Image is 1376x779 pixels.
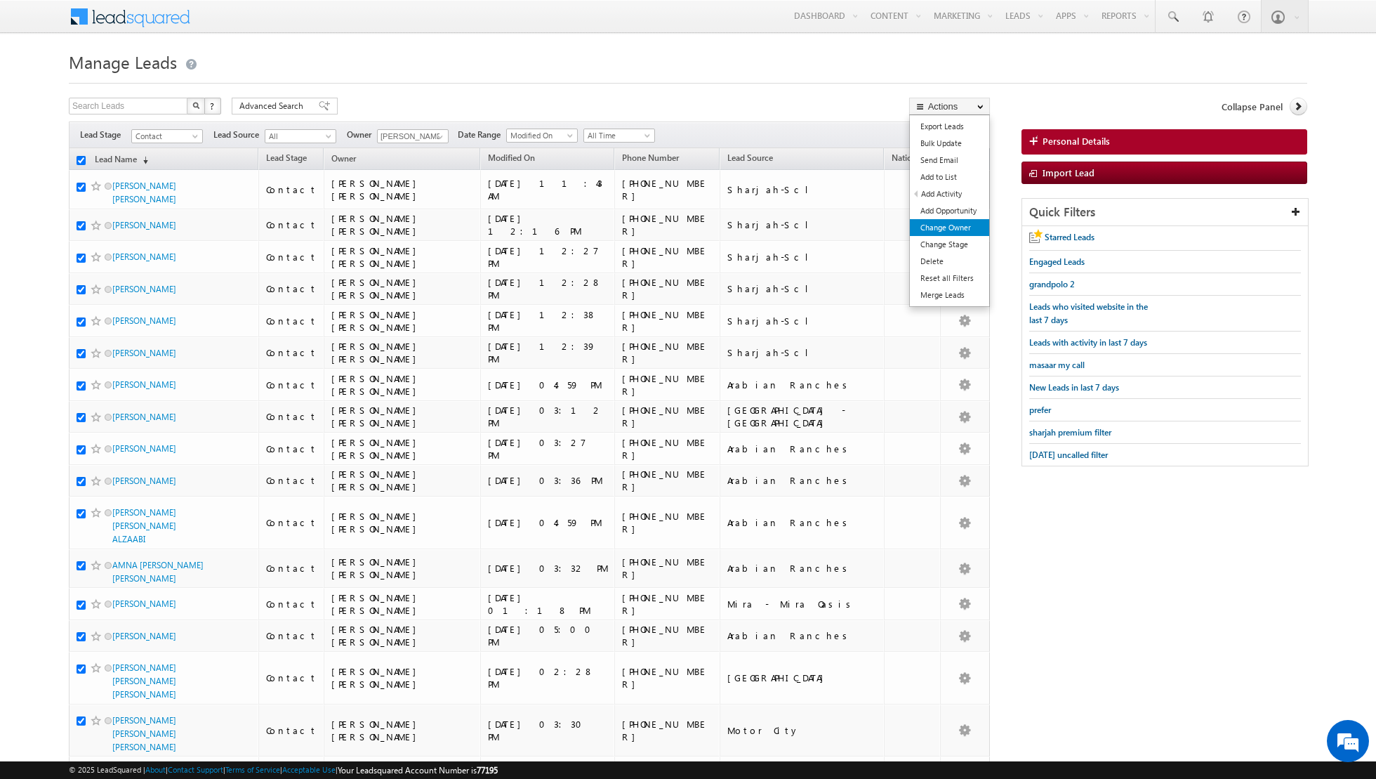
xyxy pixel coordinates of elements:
div: [PERSON_NAME] [PERSON_NAME] [331,591,474,617]
img: Search [192,102,199,109]
a: About [145,765,166,774]
a: Bulk Update [910,135,989,152]
span: Advanced Search [239,100,307,112]
a: Lead Name(sorted descending) [88,151,155,169]
a: [PERSON_NAME] [112,220,176,230]
span: Lead Source [727,152,773,163]
div: [PHONE_NUMBER] [622,212,713,237]
div: Minimize live chat window [230,7,264,41]
div: [PERSON_NAME] [PERSON_NAME] [331,556,474,581]
a: [PERSON_NAME] [112,412,176,422]
a: [PERSON_NAME] [112,315,176,326]
div: [GEOGRAPHIC_DATA] [727,672,878,684]
div: Contact [266,724,317,737]
div: Contact [266,443,317,455]
div: Sharjah-Scl [727,315,878,327]
div: Arabian Ranches [727,629,878,642]
div: [PHONE_NUMBER] [622,340,713,365]
span: Lead Stage [266,152,307,163]
a: Add to List [910,169,989,185]
span: New Leads in last 7 days [1029,382,1119,393]
a: [PERSON_NAME] [PERSON_NAME] [PERSON_NAME] [112,662,176,700]
div: [PERSON_NAME] [PERSON_NAME] [331,623,474,648]
div: [DATE] 12:27 PM [488,244,609,270]
div: [DATE] 04:59 PM [488,516,609,529]
div: [DATE] 02:28 PM [488,665,609,690]
a: [PERSON_NAME] [112,284,176,294]
span: © 2025 LeadSquared | | | | | [69,764,498,777]
div: Contact [266,218,317,231]
a: [PERSON_NAME] [112,251,176,262]
div: [DATE] 12:39 PM [488,340,609,365]
div: [PHONE_NUMBER] [622,177,713,202]
a: AMNA [PERSON_NAME] [PERSON_NAME] [112,560,204,584]
span: Modified On [507,129,574,142]
a: [PERSON_NAME] [112,476,176,486]
a: [PERSON_NAME] [PERSON_NAME] [112,181,176,204]
div: [PHONE_NUMBER] [622,436,713,461]
div: [PERSON_NAME] [PERSON_NAME] [331,510,474,535]
button: Actions [909,98,990,115]
div: Arabian Ranches [727,379,878,391]
div: [PHONE_NUMBER] [622,372,713,398]
div: [PHONE_NUMBER] [622,591,713,617]
span: Collapse Panel [1222,100,1283,113]
em: Start Chat [191,433,255,452]
span: Engaged Leads [1029,256,1085,267]
div: Contact [266,629,317,642]
div: Chat with us now [73,74,236,92]
div: [DATE] 03:36 PM [488,474,609,487]
div: Contact [266,474,317,487]
div: [PHONE_NUMBER] [622,244,713,270]
div: [DATE] 03:27 PM [488,436,609,461]
div: [DATE] 04:59 PM [488,379,609,391]
span: sharjah premium filter [1029,427,1111,438]
div: [PHONE_NUMBER] [622,308,713,334]
span: Modified On [488,152,535,163]
a: [PERSON_NAME] [112,443,176,454]
span: All Time [584,129,651,142]
div: [PHONE_NUMBER] [622,510,713,535]
a: Reset all Filters [910,270,989,287]
a: [PERSON_NAME] [112,348,176,358]
span: Import Lead [1043,166,1094,178]
div: [PERSON_NAME] [PERSON_NAME] [331,718,474,743]
a: Phone Number [615,150,686,169]
a: All Time [583,129,655,143]
div: [DATE] 12:28 PM [488,276,609,301]
span: Lead Stage [80,129,131,141]
div: [PERSON_NAME] [PERSON_NAME] [331,436,474,461]
a: Contact [131,129,203,143]
a: Modified On [506,129,578,143]
div: Contact [266,346,317,359]
div: [DATE] 12:38 PM [488,308,609,334]
div: Contact [266,251,317,263]
div: [PHONE_NUMBER] [622,276,713,301]
a: Export Leads [910,118,989,135]
div: [DATE] 03:32 PM [488,562,609,575]
a: Nationality [885,150,939,169]
div: [PERSON_NAME] [PERSON_NAME] [331,340,474,365]
a: [PERSON_NAME] [112,631,176,641]
div: Contact [266,315,317,327]
span: prefer [1029,405,1051,415]
a: [PERSON_NAME] [PERSON_NAME] ALZAABI [112,507,176,544]
div: Quick Filters [1022,199,1308,226]
a: Show All Items [430,130,447,144]
div: [DATE] 12:16 PM [488,212,609,237]
span: ? [210,100,216,112]
div: Arabian Ranches [727,562,878,575]
a: Merge Leads [910,287,989,303]
a: Lead Stage [259,150,314,169]
span: Your Leadsquared Account Number is [338,765,498,775]
div: Contact [266,410,317,423]
div: [DATE] 05:00 PM [488,623,609,648]
input: Type to Search [377,129,449,143]
span: grandpolo 2 [1029,279,1075,289]
div: Contact [266,672,317,684]
div: [DATE] 03:30 PM [488,718,609,743]
div: Motor City [727,724,878,737]
span: (sorted descending) [137,155,148,166]
div: [PERSON_NAME] [PERSON_NAME] [331,244,474,270]
div: [PHONE_NUMBER] [622,665,713,690]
